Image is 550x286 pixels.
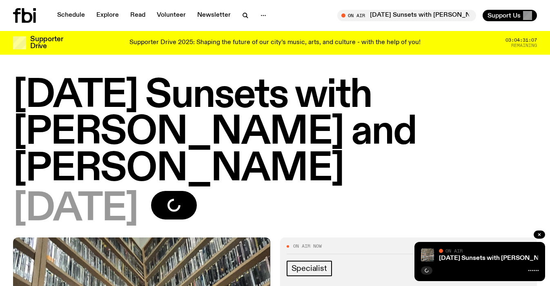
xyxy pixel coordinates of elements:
span: On Air Now [293,244,322,248]
span: Specialist [292,264,327,273]
a: Newsletter [192,10,236,21]
a: Read [125,10,150,21]
span: On Air [445,248,463,253]
span: 03:04:31:07 [505,38,537,42]
img: A corner shot of the fbi music library [421,248,434,262]
span: [DATE] [13,191,138,228]
a: Schedule [52,10,90,21]
span: Support Us [488,12,521,19]
a: Specialist [287,261,332,276]
a: Explore [91,10,124,21]
button: Support Us [483,10,537,21]
h1: [DATE] Sunsets with [PERSON_NAME] and [PERSON_NAME] [13,78,537,188]
h3: Supporter Drive [30,36,63,50]
span: Remaining [511,43,537,48]
button: On Air[DATE] Sunsets with [PERSON_NAME] and [PERSON_NAME] [337,10,476,21]
a: Volunteer [152,10,191,21]
p: Supporter Drive 2025: Shaping the future of our city’s music, arts, and culture - with the help o... [129,39,421,47]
